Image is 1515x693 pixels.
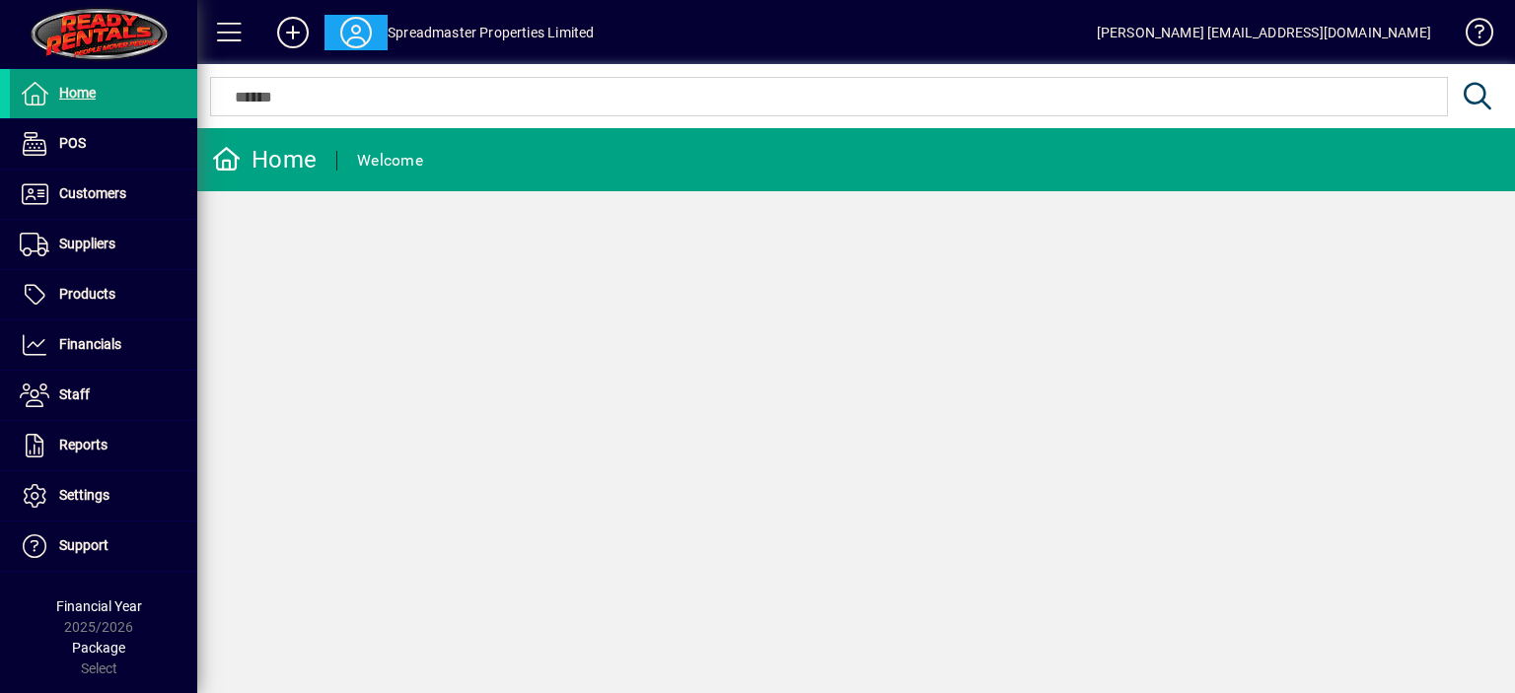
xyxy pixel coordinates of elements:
[72,640,125,656] span: Package
[388,17,594,48] div: Spreadmaster Properties Limited
[59,135,86,151] span: POS
[10,421,197,470] a: Reports
[59,286,115,302] span: Products
[59,537,108,553] span: Support
[59,386,90,402] span: Staff
[56,598,142,614] span: Financial Year
[1097,17,1431,48] div: [PERSON_NAME] [EMAIL_ADDRESS][DOMAIN_NAME]
[59,236,115,251] span: Suppliers
[261,15,325,50] button: Add
[10,220,197,269] a: Suppliers
[10,320,197,370] a: Financials
[10,119,197,169] a: POS
[59,336,121,352] span: Financials
[10,270,197,319] a: Products
[10,471,197,520] a: Settings
[59,487,109,503] span: Settings
[10,170,197,219] a: Customers
[325,15,388,50] button: Profile
[10,521,197,571] a: Support
[59,437,108,452] span: Reports
[10,371,197,420] a: Staff
[59,85,96,101] span: Home
[212,144,317,175] div: Home
[59,185,126,201] span: Customers
[1451,4,1490,68] a: Knowledge Base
